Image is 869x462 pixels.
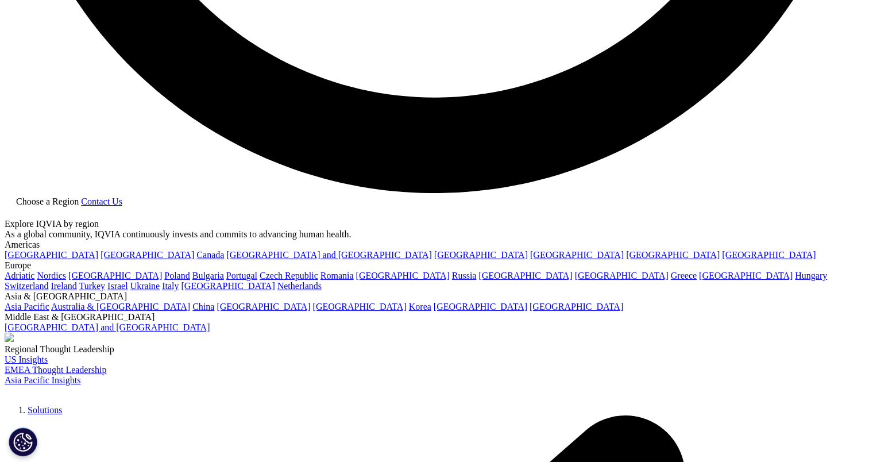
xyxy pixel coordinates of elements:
[434,302,527,311] a: [GEOGRAPHIC_DATA]
[5,240,864,250] div: Americas
[9,428,37,456] button: Cookies Settings
[356,271,450,280] a: [GEOGRAPHIC_DATA]
[5,250,98,260] a: [GEOGRAPHIC_DATA]
[5,333,14,342] img: 2093_analyzing-data-using-big-screen-display-and-laptop.png
[575,271,669,280] a: [GEOGRAPHIC_DATA]
[5,229,864,240] div: As a global community, IQVIA continuously invests and commits to advancing human health.
[320,271,354,280] a: Romania
[5,355,48,364] a: US Insights
[5,302,49,311] a: Asia Pacific
[81,197,122,206] a: Contact Us
[722,250,816,260] a: [GEOGRAPHIC_DATA]
[434,250,528,260] a: [GEOGRAPHIC_DATA]
[130,281,160,291] a: Ukraine
[192,271,224,280] a: Bulgaria
[478,271,572,280] a: [GEOGRAPHIC_DATA]
[196,250,224,260] a: Canada
[181,281,275,291] a: [GEOGRAPHIC_DATA]
[51,302,190,311] a: Australia & [GEOGRAPHIC_DATA]
[277,281,322,291] a: Netherlands
[452,271,477,280] a: Russia
[68,271,162,280] a: [GEOGRAPHIC_DATA]
[5,260,864,271] div: Europe
[79,281,105,291] a: Turkey
[5,219,864,229] div: Explore IQVIA by region
[5,271,34,280] a: Adriatic
[5,312,864,322] div: Middle East & [GEOGRAPHIC_DATA]
[5,375,80,385] a: Asia Pacific Insights
[217,302,310,311] a: [GEOGRAPHIC_DATA]
[226,271,257,280] a: Portugal
[164,271,190,280] a: Poland
[5,291,864,302] div: Asia & [GEOGRAPHIC_DATA]
[795,271,827,280] a: Hungary
[5,344,864,355] div: Regional Thought Leadership
[16,197,79,206] span: Choose a Region
[5,281,48,291] a: Switzerland
[530,302,623,311] a: [GEOGRAPHIC_DATA]
[671,271,697,280] a: Greece
[5,365,106,375] a: EMEA Thought Leadership
[101,250,194,260] a: [GEOGRAPHIC_DATA]
[162,281,179,291] a: Italy
[226,250,431,260] a: [GEOGRAPHIC_DATA] and [GEOGRAPHIC_DATA]
[107,281,128,291] a: Israel
[28,405,62,415] a: Solutions
[192,302,214,311] a: China
[313,302,407,311] a: [GEOGRAPHIC_DATA]
[699,271,793,280] a: [GEOGRAPHIC_DATA]
[530,250,624,260] a: [GEOGRAPHIC_DATA]
[626,250,720,260] a: [GEOGRAPHIC_DATA]
[5,322,210,332] a: [GEOGRAPHIC_DATA] and [GEOGRAPHIC_DATA]
[37,271,66,280] a: Nordics
[51,281,76,291] a: Ireland
[409,302,431,311] a: Korea
[260,271,318,280] a: Czech Republic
